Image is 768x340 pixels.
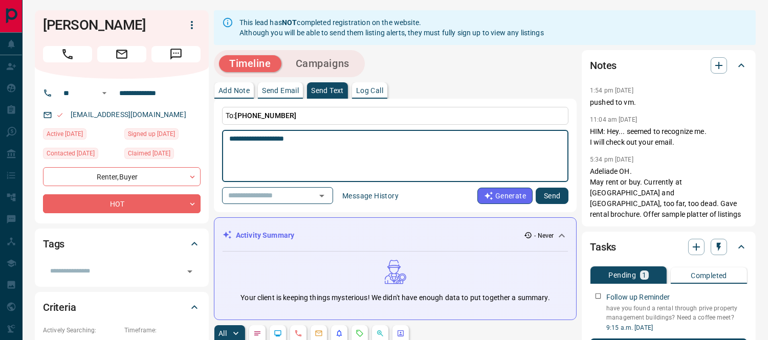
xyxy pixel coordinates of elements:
svg: Email Valid [56,111,63,119]
svg: Lead Browsing Activity [274,329,282,337]
p: Send Text [311,87,344,94]
p: All [218,330,227,337]
div: Fri Aug 08 2025 [43,148,119,162]
span: Signed up [DATE] [128,129,175,139]
span: Call [43,46,92,62]
p: 9:15 a.m. [DATE] [606,323,748,332]
button: Open [183,264,197,279]
p: 5:34 pm [DATE] [590,156,633,163]
p: Pending [609,271,637,279]
p: have you found a rental through prive property management buildings? Need a coffee meet? [606,304,748,322]
div: Notes [590,53,748,78]
div: Renter , Buyer [43,167,201,186]
span: Email [97,46,146,62]
span: Claimed [DATE] [128,148,170,158]
p: Add Note [218,87,250,94]
h2: Notes [590,57,617,74]
div: Criteria [43,295,201,320]
span: [PHONE_NUMBER] [235,111,296,120]
p: Timeframe: [124,326,201,335]
p: To: [222,107,568,125]
h2: Criteria [43,299,76,315]
p: HIM: Hey... seemed to recognize me. I will check out your email. [590,126,748,148]
div: This lead has completed registration on the website. Although you will be able to send them listi... [239,13,544,42]
h2: Tags [43,236,64,252]
button: Send [536,188,568,204]
div: Sat Aug 02 2025 [124,148,201,162]
p: pushed to vm. [590,97,748,108]
div: Sat Aug 02 2025 [124,128,201,143]
svg: Emails [315,329,323,337]
button: Generate [477,188,533,204]
p: Completed [691,272,727,279]
div: Tasks [590,235,748,259]
button: Campaigns [286,55,360,72]
span: Active [DATE] [47,129,83,139]
p: Send Email [262,87,299,94]
button: Open [98,87,111,99]
svg: Listing Alerts [335,329,343,337]
svg: Calls [294,329,302,337]
button: Message History [336,188,405,204]
svg: Opportunities [376,329,384,337]
p: Actively Searching: [43,326,119,335]
div: HOT [43,194,201,213]
p: Activity Summary [236,230,294,241]
svg: Requests [356,329,364,337]
p: Adeliade OH. May rent or buy. Currently at [GEOGRAPHIC_DATA] and [GEOGRAPHIC_DATA], too far, too ... [590,166,748,220]
p: 1:54 pm [DATE] [590,87,633,94]
span: Message [151,46,201,62]
p: Log Call [356,87,383,94]
svg: Notes [253,329,261,337]
span: Contacted [DATE] [47,148,95,158]
div: Tags [43,232,201,256]
svg: Agent Actions [397,329,405,337]
a: [EMAIL_ADDRESS][DOMAIN_NAME] [71,110,186,119]
p: Follow up Reminder [606,292,670,303]
button: Timeline [219,55,281,72]
div: Activity Summary- Never [223,226,568,245]
button: Open [315,189,329,203]
p: - Never [534,231,554,240]
strong: NOT [282,18,297,27]
div: Sat Aug 02 2025 [43,128,119,143]
h1: [PERSON_NAME] [43,17,168,33]
h2: Tasks [590,239,616,255]
p: Your client is keeping things mysterious! We didn't have enough data to put together a summary. [240,292,550,303]
p: 1 [642,271,646,279]
p: 11:04 am [DATE] [590,116,637,123]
